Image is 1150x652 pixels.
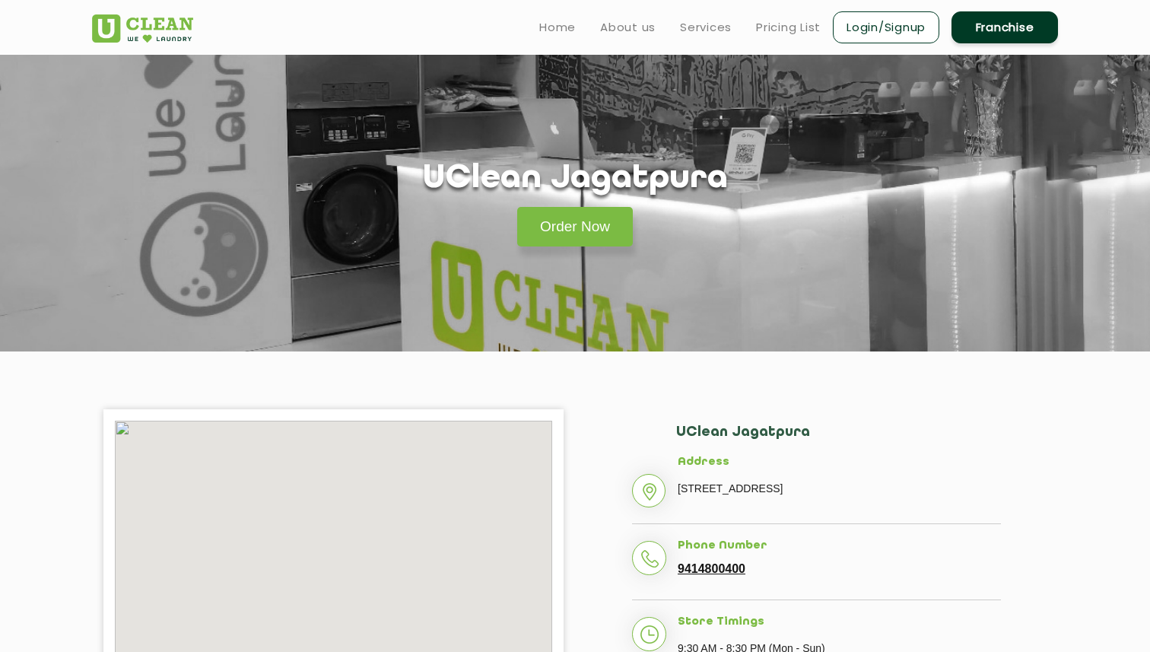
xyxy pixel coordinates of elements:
a: About us [600,18,656,37]
a: Franchise [951,11,1058,43]
a: Login/Signup [833,11,939,43]
a: 9414800400 [678,562,745,576]
h1: UClean Jagatpura [423,160,728,199]
a: Services [680,18,732,37]
a: Pricing List [756,18,821,37]
img: UClean Laundry and Dry Cleaning [92,14,193,43]
a: Home [539,18,576,37]
a: Order Now [517,207,633,246]
h5: Store Timings [678,615,1001,629]
p: [STREET_ADDRESS] [678,477,1001,500]
h2: UClean Jagatpura [676,425,1001,456]
h5: Address [678,456,1001,469]
h5: Phone Number [678,539,1001,553]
